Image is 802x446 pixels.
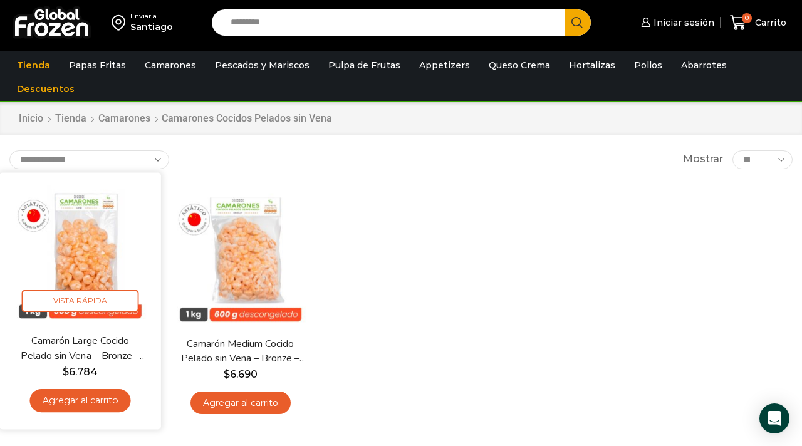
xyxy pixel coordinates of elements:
[190,392,291,415] a: Agregar al carrito: “Camarón Medium Cocido Pelado sin Vena - Bronze - Caja 10 kg”
[16,334,145,363] a: Camarón Large Cocido Pelado sin Vena – Bronze – Caja 10 kg
[138,53,202,77] a: Camarones
[55,111,87,126] a: Tienda
[98,111,151,126] a: Camarones
[209,53,316,77] a: Pescados y Mariscos
[224,368,230,380] span: $
[638,10,714,35] a: Iniciar sesión
[752,16,786,29] span: Carrito
[563,53,622,77] a: Hortalizas
[675,53,733,77] a: Abarrotes
[727,8,789,38] a: 0 Carrito
[11,77,81,101] a: Descuentos
[482,53,556,77] a: Queso Crema
[130,21,173,33] div: Santiago
[565,9,591,36] button: Search button
[63,365,98,377] bdi: 6.784
[742,13,752,23] span: 0
[112,12,130,33] img: address-field-icon.svg
[162,112,332,124] h1: Camarones Cocidos Pelados sin Vena
[177,337,304,366] a: Camarón Medium Cocido Pelado sin Vena – Bronze – Caja 10 kg
[759,403,789,433] div: Open Intercom Messenger
[18,111,44,126] a: Inicio
[224,368,258,380] bdi: 6.690
[650,16,714,29] span: Iniciar sesión
[9,150,169,169] select: Pedido de la tienda
[413,53,476,77] a: Appetizers
[322,53,407,77] a: Pulpa de Frutas
[63,365,69,377] span: $
[628,53,669,77] a: Pollos
[18,111,332,126] nav: Breadcrumb
[63,53,132,77] a: Papas Fritas
[29,389,130,412] a: Agregar al carrito: “Camarón Large Cocido Pelado sin Vena - Bronze - Caja 10 kg”
[130,12,173,21] div: Enviar a
[22,290,139,312] span: Vista Rápida
[683,152,723,167] span: Mostrar
[11,53,56,77] a: Tienda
